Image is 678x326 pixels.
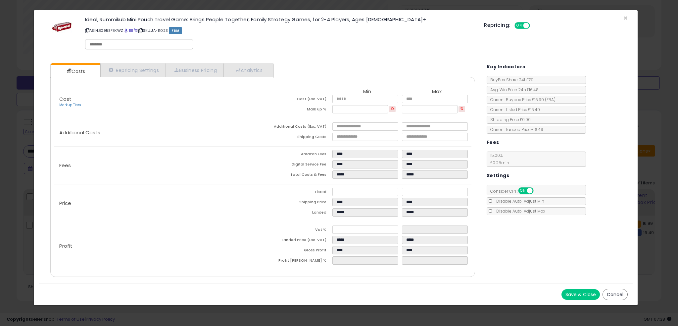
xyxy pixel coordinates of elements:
h5: Fees [487,138,499,147]
h5: Key Indicators [487,63,525,71]
h5: Settings [487,171,509,180]
span: OFF [529,23,540,29]
span: £16.99 [532,97,556,102]
span: Avg. Win Price 24h: £16.48 [487,87,539,93]
span: Disable Auto-Adjust Min [493,198,544,204]
a: Repricing Settings [100,63,166,77]
span: OFF [532,188,543,194]
span: Current Listed Price: £16.49 [487,107,540,112]
td: Amazon Fees [263,150,332,160]
td: Landed [263,208,332,219]
h5: Repricing: [484,23,510,28]
p: Fees [54,163,263,168]
span: Disable Auto-Adjust Max [493,208,545,214]
td: Total Costs & Fees [263,170,332,181]
span: ( FBA ) [545,97,556,102]
button: Save & Close [561,289,600,300]
h3: Ideal, Rummikub Mini Pouch Travel Game: Brings People Together, Family Strategy Games, for 2-4 Pl... [85,17,474,22]
a: Business Pricing [166,63,224,77]
td: Mark up % [263,105,332,115]
span: BuyBox Share 24h: 17% [487,77,533,83]
td: Profit [PERSON_NAME] % [263,256,332,267]
a: All offer listings [129,28,133,33]
p: ASIN: B095SFBKWZ | SKU: JA-11023 [85,25,474,36]
p: Profit [54,243,263,249]
p: Cost [54,97,263,108]
td: Gross Profit [263,246,332,256]
p: Additional Costs [54,130,263,135]
td: Landed Price (Exc. VAT) [263,236,332,246]
th: Max [402,89,471,95]
th: Min [332,89,402,95]
td: Digital Service Fee [263,160,332,170]
span: Current Buybox Price: [487,97,556,102]
span: £0.25 min [487,160,509,165]
a: Costs [51,65,100,78]
button: Cancel [603,289,628,300]
a: Analytics [224,63,273,77]
td: Cost (Exc. VAT) [263,95,332,105]
span: 15.00 % [487,153,509,165]
td: Additional Costs (Exc. VAT) [263,122,332,133]
span: × [623,13,628,23]
span: ON [519,188,527,194]
td: Vat % [263,226,332,236]
a: BuyBox page [124,28,128,33]
td: Listed [263,188,332,198]
span: Shipping Price: £0.00 [487,117,531,122]
td: Shipping Price [263,198,332,208]
span: FBM [169,27,182,34]
span: Consider CPT: [487,188,542,194]
p: Price [54,201,263,206]
img: 41yWVyqrKcL._SL60_.jpg [52,17,72,37]
a: Your listing only [134,28,137,33]
span: ON [515,23,524,29]
a: Markup Tiers [59,102,81,107]
span: Current Landed Price: £16.49 [487,127,543,132]
td: Shipping Costs [263,133,332,143]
